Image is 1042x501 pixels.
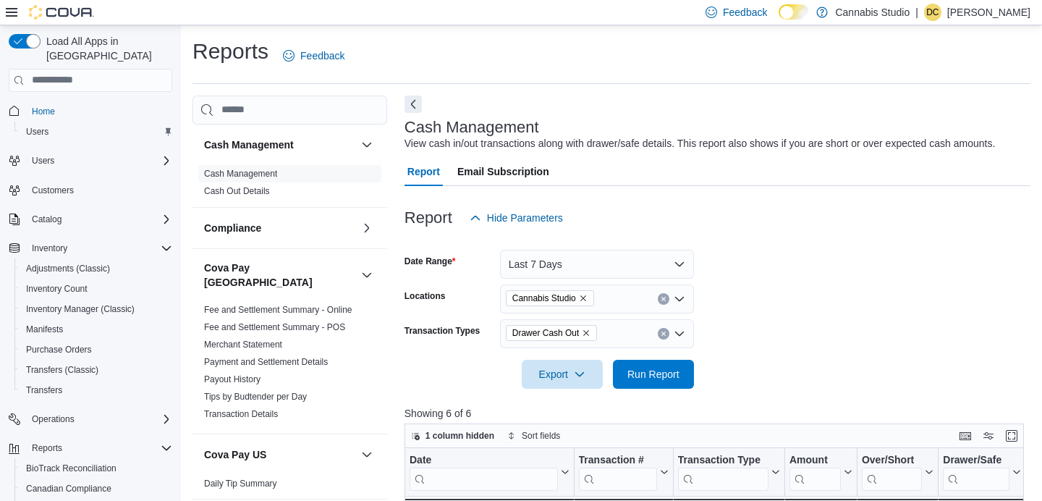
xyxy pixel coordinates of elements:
button: Sort fields [501,427,566,445]
span: Feedback [300,49,344,63]
span: Reports [26,439,172,457]
span: Payment and Settlement Details [204,356,328,368]
span: Transfers [20,382,172,399]
span: Email Subscription [457,157,549,186]
a: Home [26,103,61,120]
div: Transaction # [578,453,656,467]
span: Reports [32,442,62,454]
span: BioTrack Reconciliation [26,463,117,474]
button: Users [26,152,60,169]
button: Users [14,122,178,142]
button: Inventory Count [14,279,178,299]
div: Transaction Type [678,453,768,490]
span: Adjustments (Classic) [26,263,110,274]
button: Catalog [26,211,67,228]
div: Drawer/Safe [943,453,1009,490]
a: Manifests [20,321,69,338]
span: Users [32,155,54,167]
h3: Cash Management [404,119,539,136]
span: Feedback [723,5,767,20]
button: Date [410,453,569,490]
h1: Reports [192,37,268,66]
span: Adjustments (Classic) [20,260,172,277]
a: Purchase Orders [20,341,98,358]
a: Payout History [204,374,260,384]
span: Inventory [26,240,172,257]
span: BioTrack Reconciliation [20,460,172,477]
button: Open list of options [674,293,685,305]
span: Customers [32,185,74,196]
div: Cova Pay US [192,475,387,499]
img: Cova [29,5,94,20]
div: Date [410,453,558,490]
p: | [915,4,918,21]
button: Compliance [358,219,376,237]
button: Cash Management [358,136,376,153]
button: Users [3,151,178,171]
label: Date Range [404,256,456,267]
button: Transfers [14,380,178,400]
button: Remove Drawer Cash Out from selection in this group [582,329,590,337]
span: Inventory Count [20,280,172,298]
a: Tips by Budtender per Day [204,392,307,402]
button: Reports [3,438,178,458]
div: Drawer/Safe [943,453,1009,467]
div: Daniel Castillo [924,4,941,21]
button: 1 column hidden [405,427,500,445]
h3: Report [404,209,452,227]
a: Users [20,123,54,140]
a: Transfers [20,382,68,399]
div: Transaction # URL [578,453,656,490]
div: Over/Short [862,453,922,490]
span: Export [530,360,594,389]
span: Users [26,152,172,169]
button: Drawer/Safe [943,453,1021,490]
label: Locations [404,290,446,302]
button: Manifests [14,319,178,340]
h3: Compliance [204,221,261,235]
span: Manifests [26,324,63,335]
h3: Cova Pay US [204,447,266,462]
button: Open list of options [674,328,685,340]
button: Next [404,96,422,113]
span: Catalog [26,211,172,228]
button: Display options [980,427,997,445]
a: Canadian Compliance [20,480,117,497]
span: Fee and Settlement Summary - POS [204,321,345,333]
button: Operations [3,409,178,429]
span: Inventory Count [26,283,88,295]
button: Operations [26,411,80,428]
span: Canadian Compliance [26,483,111,494]
span: Operations [32,413,75,425]
a: Transfers (Classic) [20,361,104,379]
a: Fee and Settlement Summary - Online [204,305,352,315]
div: View cash in/out transactions along with drawer/safe details. This report also shows if you are s... [404,136,996,151]
button: Cova Pay US [204,447,355,462]
span: Hide Parameters [487,211,563,225]
span: Merchant Statement [204,339,282,350]
span: Transfers [26,384,62,396]
span: Daily Tip Summary [204,478,277,489]
a: Fee and Settlement Summary - POS [204,322,345,332]
a: Feedback [277,41,350,70]
button: Adjustments (Classic) [14,258,178,279]
button: Transaction Type [678,453,780,490]
span: Users [20,123,172,140]
button: Inventory [26,240,73,257]
button: Purchase Orders [14,340,178,360]
span: Run Report [627,367,679,382]
span: Users [26,126,48,138]
button: Enter fullscreen [1003,427,1020,445]
button: Transaction # [578,453,668,490]
button: Last 7 Days [500,250,694,279]
h3: Cash Management [204,138,294,152]
button: Clear input [658,293,669,305]
span: Operations [26,411,172,428]
span: Inventory Manager (Classic) [20,300,172,318]
p: Cannabis Studio [835,4,910,21]
a: Transaction Details [204,409,278,419]
div: Over/Short [862,453,922,467]
a: Adjustments (Classic) [20,260,116,277]
div: Amount [789,453,841,490]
